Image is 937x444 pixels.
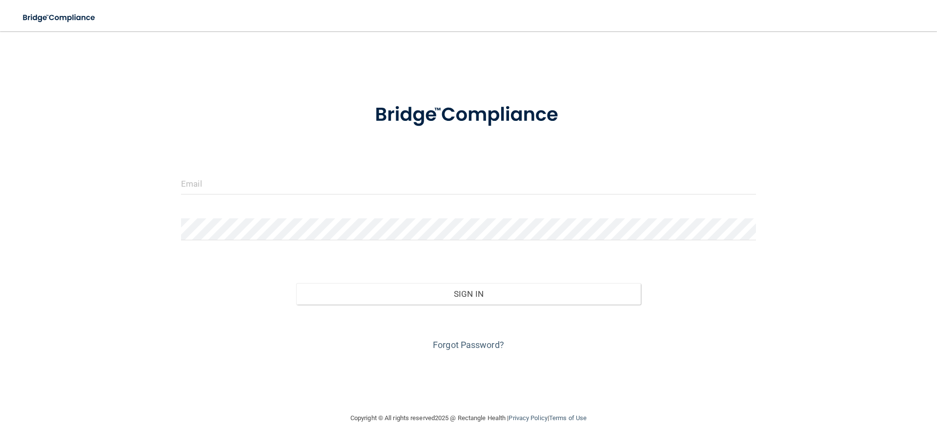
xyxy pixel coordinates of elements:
[15,8,104,28] img: bridge_compliance_login_screen.278c3ca4.svg
[433,340,504,350] a: Forgot Password?
[355,90,582,140] img: bridge_compliance_login_screen.278c3ca4.svg
[509,414,547,422] a: Privacy Policy
[181,173,756,194] input: Email
[549,414,587,422] a: Terms of Use
[290,403,647,434] div: Copyright © All rights reserved 2025 @ Rectangle Health | |
[296,283,641,305] button: Sign In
